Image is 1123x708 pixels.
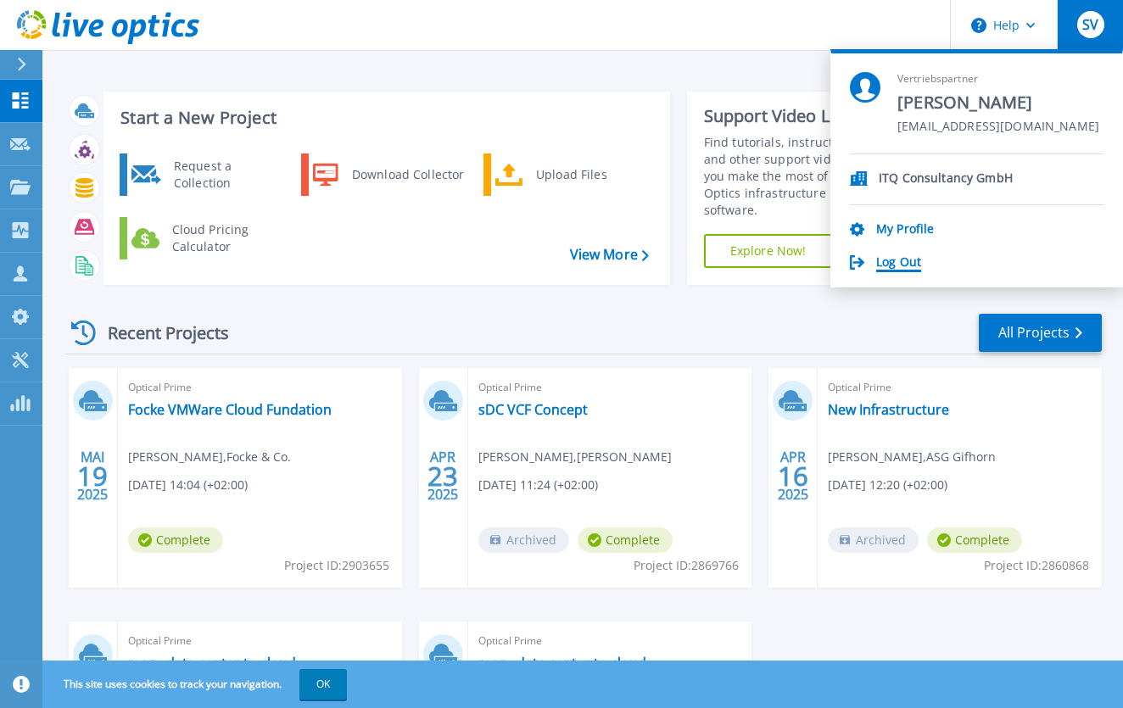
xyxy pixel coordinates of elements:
a: Download Collector [301,153,475,196]
span: SV [1082,18,1098,31]
a: New Infrastructure [828,401,949,418]
a: All Projects [979,314,1102,352]
span: Complete [128,527,223,553]
a: sDC VCF Concept [478,401,588,418]
span: [DATE] 11:24 (+02:00) [478,476,598,494]
div: Request a Collection [165,158,289,192]
span: [PERSON_NAME] , ASG Gifhorn [828,448,996,466]
span: Archived [828,527,919,553]
span: Optical Prime [828,378,1092,397]
span: 16 [778,469,808,483]
span: This site uses cookies to track your navigation. [47,669,347,700]
div: Download Collector [344,158,472,192]
span: Complete [927,527,1022,553]
span: [DATE] 14:04 (+02:00) [128,476,248,494]
span: [PERSON_NAME] [897,92,1099,114]
a: Upload Files [483,153,657,196]
a: Focke VMWare Cloud Fundation [128,401,332,418]
span: Vertriebspartner [897,72,1099,86]
span: Project ID: 2869766 [634,556,739,575]
span: [DATE] 12:20 (+02:00) [828,476,947,494]
span: 19 [77,469,108,483]
span: Optical Prime [128,632,392,650]
span: Archived [478,527,569,553]
a: My Profile [876,222,934,238]
div: Cloud Pricing Calculator [164,221,289,255]
span: [PERSON_NAME] , [PERSON_NAME] [478,448,672,466]
a: Log Out [876,255,921,271]
span: Optical Prime [128,378,392,397]
div: Recent Projects [65,312,252,354]
div: APR 2025 [777,445,809,507]
div: APR 2025 [427,445,459,507]
p: ITQ Consultancy GmbH [879,171,1013,187]
button: OK [299,669,347,700]
span: [PERSON_NAME] , Focke & Co. [128,448,291,466]
div: Upload Files [528,158,653,192]
div: Find tutorials, instructional guides and other support videos to help you make the most of your L... [704,134,910,219]
a: Cloud Pricing Calculator [120,217,293,259]
h3: Start a New Project [120,109,648,127]
span: Optical Prime [478,378,742,397]
span: Complete [578,527,673,553]
a: View More [570,247,649,263]
span: 23 [427,469,458,483]
div: MAI 2025 [76,445,109,507]
a: msg - data center to cloud [128,655,296,672]
span: Project ID: 2860868 [984,556,1089,575]
a: msg - data center to cloud [478,655,646,672]
span: Optical Prime [478,632,742,650]
span: [EMAIL_ADDRESS][DOMAIN_NAME] [897,120,1099,136]
a: Explore Now! [704,234,833,268]
a: Request a Collection [120,153,293,196]
span: Project ID: 2903655 [284,556,389,575]
div: Support Video Library [704,105,910,127]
